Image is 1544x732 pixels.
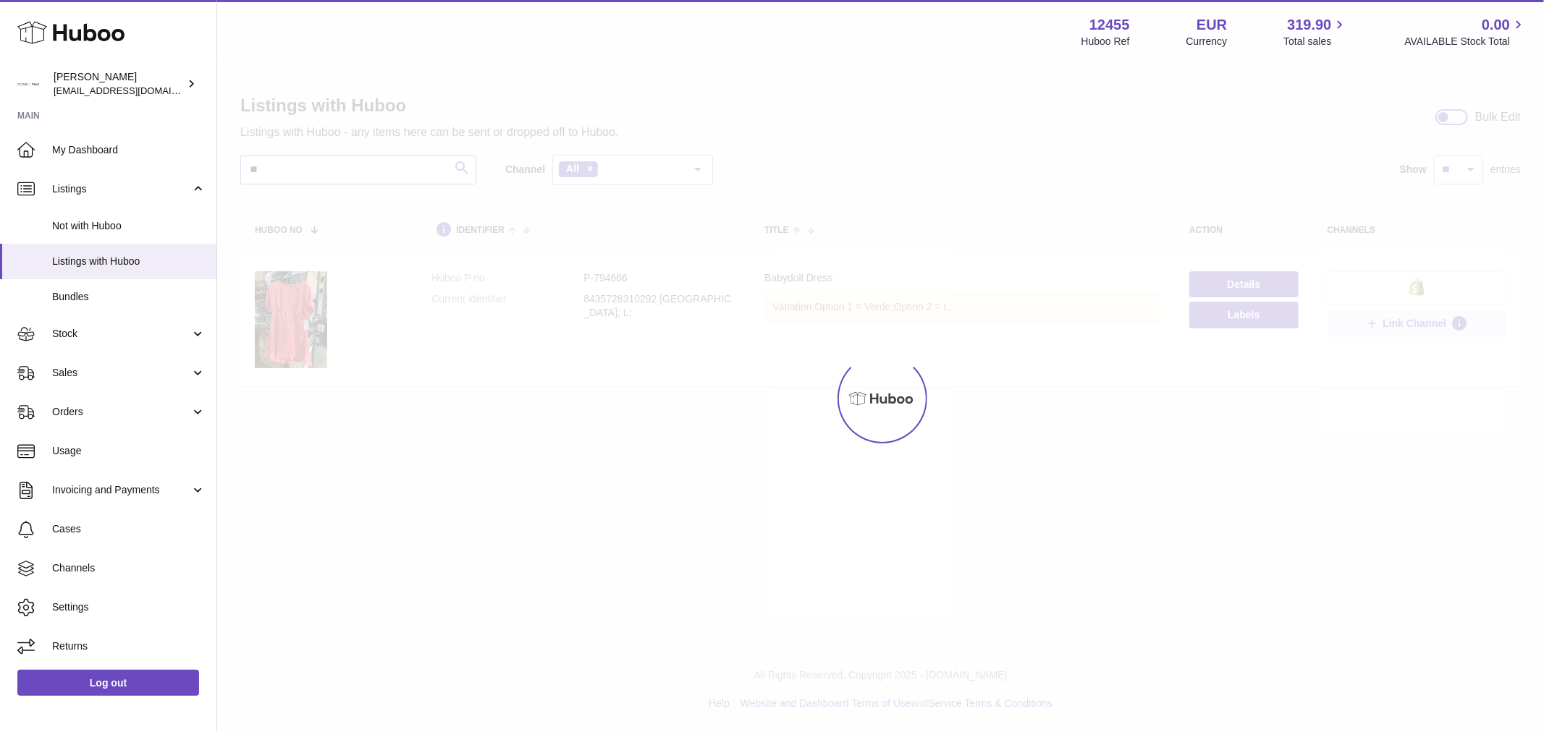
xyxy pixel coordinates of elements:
strong: 12455 [1089,15,1130,35]
span: AVAILABLE Stock Total [1404,35,1527,48]
span: Listings with Huboo [52,255,206,268]
strong: EUR [1197,15,1227,35]
span: Invoicing and Payments [52,483,190,497]
span: Cases [52,522,206,536]
div: Currency [1186,35,1228,48]
span: Total sales [1283,35,1348,48]
a: 0.00 AVAILABLE Stock Total [1404,15,1527,48]
a: Log out [17,670,199,696]
span: Stock [52,327,190,341]
a: 319.90 Total sales [1283,15,1348,48]
div: Huboo Ref [1081,35,1130,48]
span: 0.00 [1482,15,1510,35]
span: Sales [52,366,190,380]
span: Usage [52,444,206,458]
span: [EMAIL_ADDRESS][DOMAIN_NAME] [54,85,213,96]
span: Channels [52,561,206,575]
span: Orders [52,405,190,419]
span: My Dashboard [52,143,206,157]
span: Listings [52,182,190,196]
span: Not with Huboo [52,219,206,233]
span: Bundles [52,290,206,304]
span: 319.90 [1287,15,1331,35]
span: Settings [52,600,206,614]
img: internalAdmin-12455@internal.huboo.com [17,73,39,95]
div: [PERSON_NAME] [54,70,184,98]
span: Returns [52,639,206,653]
